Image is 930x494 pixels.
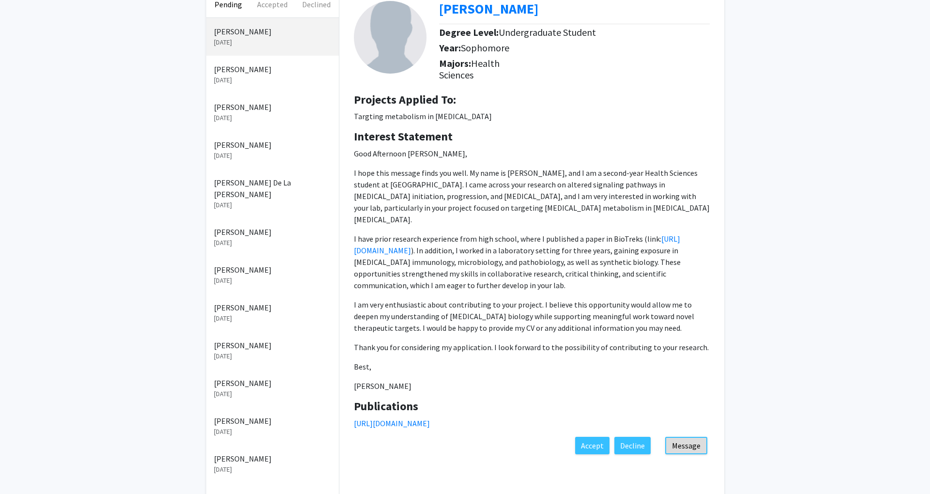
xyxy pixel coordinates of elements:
[214,75,331,85] p: [DATE]
[354,418,430,428] a: [URL][DOMAIN_NAME]
[354,92,456,107] b: Projects Applied To:
[439,57,471,69] b: Majors:
[214,113,331,123] p: [DATE]
[354,148,710,159] p: Good Afternoon [PERSON_NAME],
[214,238,331,248] p: [DATE]
[354,110,710,122] p: Targting metabolism in [MEDICAL_DATA]
[214,340,331,351] p: [PERSON_NAME]
[214,177,331,200] p: [PERSON_NAME] De La [PERSON_NAME]
[354,129,453,144] b: Interest Statement
[214,226,331,238] p: [PERSON_NAME]
[214,139,331,151] p: [PERSON_NAME]
[214,26,331,37] p: [PERSON_NAME]
[354,380,710,392] p: [PERSON_NAME]
[214,101,331,113] p: [PERSON_NAME]
[439,26,499,38] b: Degree Level:
[214,351,331,361] p: [DATE]
[354,399,418,414] b: Publications
[575,437,610,454] button: Accept
[214,264,331,276] p: [PERSON_NAME]
[499,26,596,38] span: Undergraduate Student
[461,42,509,54] span: Sophomore
[214,377,331,389] p: [PERSON_NAME]
[214,63,331,75] p: [PERSON_NAME]
[214,200,331,210] p: [DATE]
[354,233,710,291] p: I have prior research experience from high school, where I published a paper in BioTreks (link: )...
[214,464,331,475] p: [DATE]
[214,415,331,427] p: [PERSON_NAME]
[214,302,331,313] p: [PERSON_NAME]
[214,389,331,399] p: [DATE]
[214,37,331,47] p: [DATE]
[214,151,331,161] p: [DATE]
[354,299,710,334] p: I am very enthusiastic about contributing to your project. I believe this opportunity would allow...
[214,313,331,324] p: [DATE]
[614,437,651,454] button: Decline
[7,450,41,487] iframe: Chat
[214,453,331,464] p: [PERSON_NAME]
[214,276,331,286] p: [DATE]
[354,341,710,353] p: Thank you for considering my application. I look forward to the possibility of contributing to yo...
[439,57,500,81] span: Health Sciences
[214,427,331,437] p: [DATE]
[665,437,707,454] button: Message
[354,1,427,74] img: Profile Picture
[354,361,710,372] p: Best,
[354,167,710,225] p: I hope this message finds you well. My name is [PERSON_NAME], and I am a second-year Health Scien...
[439,42,461,54] b: Year:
